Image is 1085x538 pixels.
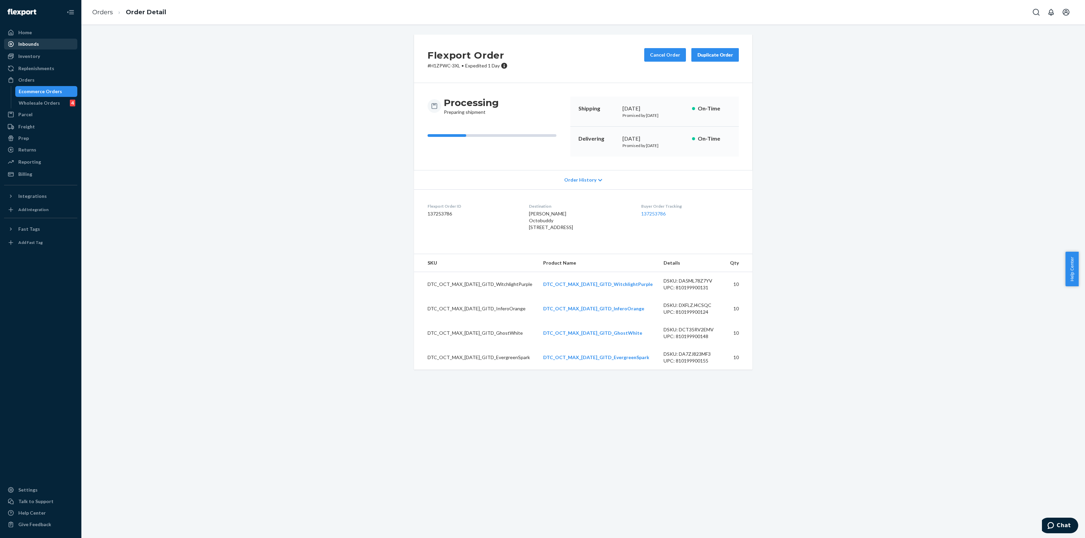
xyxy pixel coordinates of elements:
[64,5,77,19] button: Close Navigation
[414,296,538,321] td: DTC_OCT_MAX_[DATE]_GITD_InferoOrange
[1065,252,1079,286] button: Help Center
[4,224,77,234] button: Fast Tags
[543,306,644,311] a: DTC_OCT_MAX_[DATE]_GITD_InferoOrange
[428,62,508,69] p: # H1ZPWC-3XL
[428,210,518,217] dd: 137253786
[4,484,77,495] a: Settings
[529,203,630,209] dt: Destination
[564,177,596,183] span: Order History
[414,345,538,370] td: DTC_OCT_MAX_[DATE]_GITD_EvergreenSpark
[414,272,538,297] td: DTC_OCT_MAX_[DATE]_GITD_WitchlightPurple
[4,27,77,38] a: Home
[4,204,77,215] a: Add Integration
[664,357,719,364] div: UPC: 810199900155
[4,133,77,144] a: Prep
[4,39,77,49] a: Inbounds
[465,63,500,68] span: Expedited 1 Day
[1044,5,1058,19] button: Open notifications
[428,203,518,209] dt: Flexport Order ID
[538,254,658,272] th: Product Name
[664,302,719,309] div: DSKU: DXFLZJ4CSQC
[4,144,77,155] a: Returns
[444,97,499,116] div: Preparing shipment
[19,88,62,95] div: Ecommerce Orders
[428,48,508,62] h2: Flexport Order
[15,98,78,108] a: Wholesale Orders4
[623,105,687,112] div: [DATE]
[4,496,77,507] button: Talk to Support
[4,508,77,518] a: Help Center
[7,9,36,16] img: Flexport logo
[4,169,77,180] a: Billing
[664,277,719,284] div: DSKU: DA5ML78Z7YV
[18,65,54,72] div: Replenishments
[18,123,35,130] div: Freight
[1059,5,1073,19] button: Open account menu
[70,100,75,106] div: 4
[543,354,649,360] a: DTC_OCT_MAX_[DATE]_GITD_EvergreenSpark
[543,330,642,336] a: DTC_OCT_MAX_[DATE]_GITD_GhostWhite
[664,333,719,340] div: UPC: 810199900148
[664,326,719,333] div: DSKU: DCT35RV2EMV
[698,135,731,143] p: On-Time
[664,309,719,315] div: UPC: 810199900124
[641,203,739,209] dt: Buyer Order Tracking
[18,159,41,165] div: Reporting
[18,77,35,83] div: Orders
[18,111,33,118] div: Parcel
[529,211,573,230] span: [PERSON_NAME] Octobuddy [STREET_ADDRESS]
[414,254,538,272] th: SKU
[725,272,752,297] td: 10
[18,146,36,153] div: Returns
[698,105,731,112] p: On-Time
[15,86,78,97] a: Ecommerce Orders
[4,51,77,62] a: Inventory
[18,498,54,505] div: Talk to Support
[725,296,752,321] td: 10
[658,254,725,272] th: Details
[623,112,687,118] p: Promised by [DATE]
[18,207,48,212] div: Add Integration
[126,8,166,16] a: Order Detail
[4,237,77,248] a: Add Fast Tag
[578,135,617,143] p: Delivering
[1029,5,1043,19] button: Open Search Box
[18,240,43,245] div: Add Fast Tag
[87,2,172,22] ol: breadcrumbs
[4,75,77,85] a: Orders
[414,321,538,345] td: DTC_OCT_MAX_[DATE]_GITD_GhostWhite
[18,487,38,493] div: Settings
[18,193,47,200] div: Integrations
[18,226,40,232] div: Fast Tags
[4,157,77,167] a: Reporting
[18,510,46,516] div: Help Center
[4,121,77,132] a: Freight
[1042,518,1078,535] iframe: Opens a widget where you can chat to one of our agents
[461,63,464,68] span: •
[4,519,77,530] button: Give Feedback
[543,281,653,287] a: DTC_OCT_MAX_[DATE]_GITD_WitchlightPurple
[18,135,29,142] div: Prep
[623,143,687,148] p: Promised by [DATE]
[4,109,77,120] a: Parcel
[641,211,666,216] a: 137253786
[4,191,77,202] button: Integrations
[623,135,687,143] div: [DATE]
[697,51,733,58] div: Duplicate Order
[725,345,752,370] td: 10
[644,48,686,62] button: Cancel Order
[92,8,113,16] a: Orders
[725,254,752,272] th: Qty
[18,29,32,36] div: Home
[691,48,739,62] button: Duplicate Order
[18,53,40,60] div: Inventory
[725,321,752,345] td: 10
[4,63,77,74] a: Replenishments
[18,521,51,528] div: Give Feedback
[18,41,39,47] div: Inbounds
[664,284,719,291] div: UPC: 810199900131
[19,100,60,106] div: Wholesale Orders
[18,171,32,178] div: Billing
